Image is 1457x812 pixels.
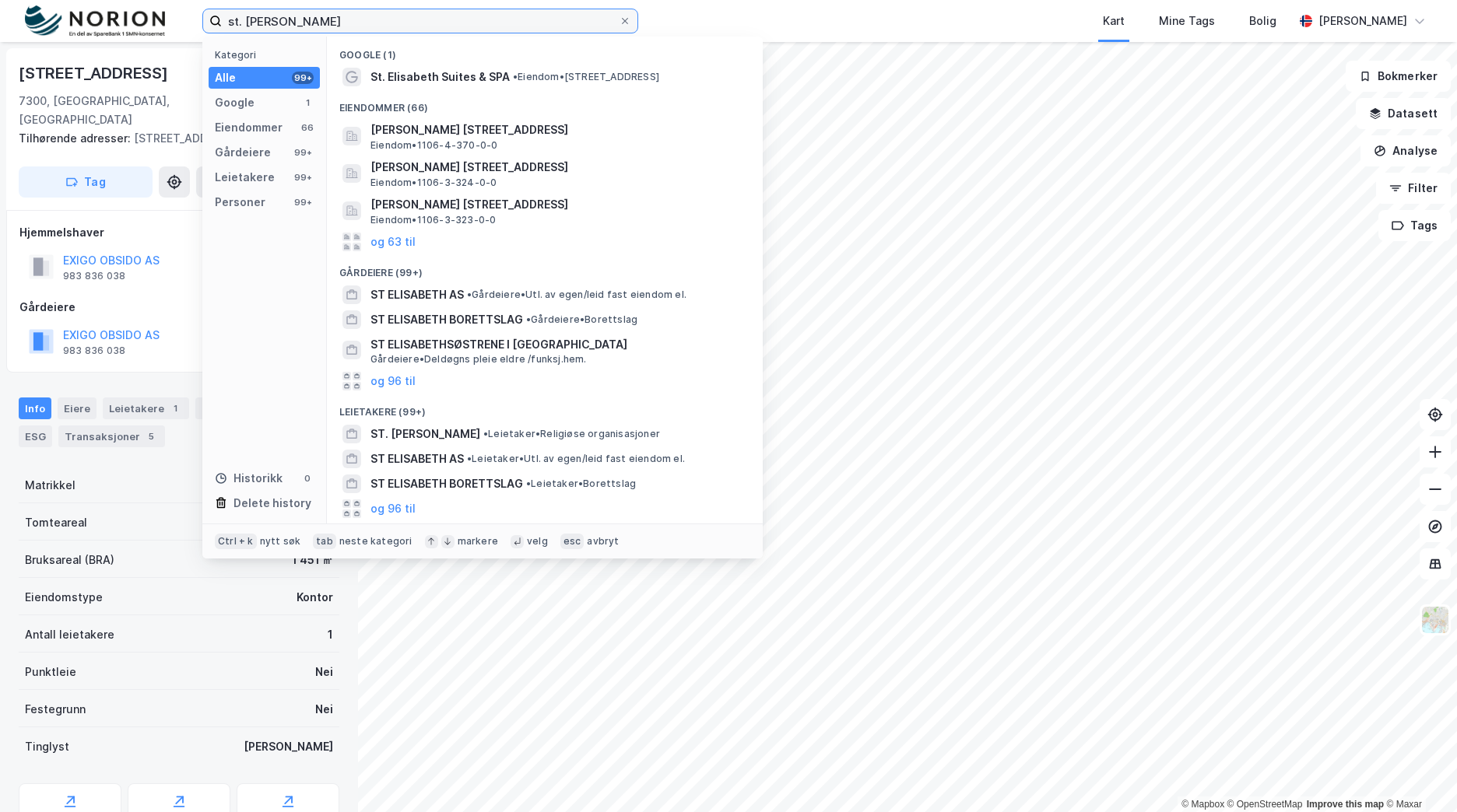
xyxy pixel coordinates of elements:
img: norion-logo.80e7a08dc31c2e691866.png [25,5,165,37]
div: Bruksareal (BRA) [25,551,114,569]
button: Tags [1378,210,1451,241]
span: Gårdeiere • Borettslag [526,313,637,326]
a: Improve this map [1307,799,1384,810]
div: Alle [215,68,236,87]
div: Eiendomstype [25,588,103,607]
span: ST ELISABETH AS [370,450,464,468]
span: Gårdeiere • Utl. av egen/leid fast eiendom el. [467,289,686,301]
div: Kart [1103,12,1125,30]
span: Eiendom • [STREET_ADDRESS] [513,71,659,83]
div: Eiendommer [215,118,283,137]
div: 1 [167,401,183,416]
div: velg [527,535,548,548]
div: 99+ [292,196,314,208]
div: Delete history [233,494,311,513]
div: Matrikkel [25,476,75,495]
div: Gårdeiere [215,143,271,162]
div: Kategori [215,49,320,61]
span: • [467,289,472,300]
span: • [467,453,472,464]
button: Tag [19,166,153,198]
span: • [483,428,488,439]
div: Festegrunn [25,700,86,719]
button: og 96 til [370,499,416,518]
span: ST ELISABETH BORETTSLAG [370,310,523,329]
button: Analyse [1360,135,1451,166]
button: Datasett [1356,98,1451,129]
div: avbryt [587,535,619,548]
div: 7300, [GEOGRAPHIC_DATA], [GEOGRAPHIC_DATA] [19,92,255,129]
iframe: Chat Widget [1379,737,1457,812]
div: nytt søk [260,535,301,548]
span: Gårdeiere • Deldøgns pleie eldre /funksj.hem. [370,353,587,366]
button: Filter [1376,173,1451,204]
span: [PERSON_NAME] [STREET_ADDRESS] [370,195,744,214]
div: Nei [315,700,333,719]
div: 1 [301,96,314,109]
div: markere [458,535,498,548]
button: og 63 til [370,233,416,251]
div: Tinglyst [25,737,69,756]
span: • [526,313,531,325]
span: Eiendom • 1106-3-324-0-0 [370,177,497,189]
span: ST ELISABETH AS [370,285,464,304]
div: [STREET_ADDRESS] [19,61,171,86]
span: Eiendom • 1106-3-323-0-0 [370,214,496,226]
div: Bolig [1249,12,1276,30]
button: og 96 til [370,372,416,390]
div: Punktleie [25,663,76,681]
div: neste kategori [339,535,413,548]
span: ST. [PERSON_NAME] [370,425,480,443]
button: Bokmerker [1346,61,1451,92]
div: tab [313,534,336,549]
div: Nei [315,663,333,681]
div: Google [215,93,255,112]
div: ESG [19,425,52,447]
span: • [526,478,531,489]
span: Leietaker • Utl. av egen/leid fast eiendom el. [467,453,685,465]
div: Google (1) [327,37,763,65]
div: Kontor [297,588,333,607]
div: Leietakere (99+) [327,394,763,422]
div: 1 451 ㎡ [292,551,333,569]
div: [STREET_ADDRESS] [19,129,327,148]
a: Mapbox [1181,799,1224,810]
div: Eiere [58,397,97,419]
div: 66 [301,121,314,134]
div: esc [560,534,585,549]
span: [PERSON_NAME] [STREET_ADDRESS] [370,158,744,177]
div: Gårdeiere [19,298,339,317]
div: Ctrl + k [215,534,257,549]
div: 99+ [292,72,314,84]
div: Eiendommer (66) [327,89,763,117]
div: Info [19,397,51,419]
div: 99+ [292,146,314,159]
div: Gårdeiere (99+) [327,254,763,282]
span: Tilhørende adresser: [19,131,134,145]
div: Datasett [195,397,254,419]
span: St. Elisabeth Suites & SPA [370,68,510,86]
div: Mine Tags [1159,12,1215,30]
div: 1 [328,625,333,644]
div: Personer (99+) [327,521,763,549]
span: • [513,71,518,82]
a: OpenStreetMap [1227,799,1303,810]
span: [PERSON_NAME] [STREET_ADDRESS] [370,121,744,139]
div: Personer [215,193,265,212]
div: [PERSON_NAME] [244,737,333,756]
input: Søk på adresse, matrikkel, gårdeiere, leietakere eller personer [222,9,619,33]
img: Z [1420,605,1450,635]
div: [PERSON_NAME] [1318,12,1407,30]
span: ST ELISABETHSØSTRENE I [GEOGRAPHIC_DATA] [370,335,744,354]
span: Leietaker • Borettslag [526,478,636,490]
span: ST ELISABETH BORETTSLAG [370,474,523,493]
div: Hjemmelshaver [19,223,339,242]
div: 99+ [292,171,314,184]
span: Leietaker • Religiøse organisasjoner [483,428,660,440]
span: Eiendom • 1106-4-370-0-0 [370,139,497,152]
div: 983 836 038 [63,345,125,357]
div: 983 836 038 [63,270,125,282]
div: Leietakere [103,397,189,419]
div: Kontrollprogram for chat [1379,737,1457,812]
div: 0 [301,472,314,485]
